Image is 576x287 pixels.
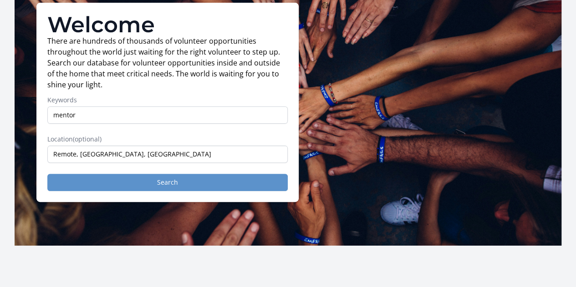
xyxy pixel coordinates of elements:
p: There are hundreds of thousands of volunteer opportunities throughout the world just waiting for ... [47,35,288,90]
input: Enter a location [47,146,288,163]
h1: Welcome [47,14,288,35]
label: Keywords [47,96,288,105]
label: Location [47,135,288,144]
span: (optional) [73,135,102,143]
button: Search [47,174,288,191]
